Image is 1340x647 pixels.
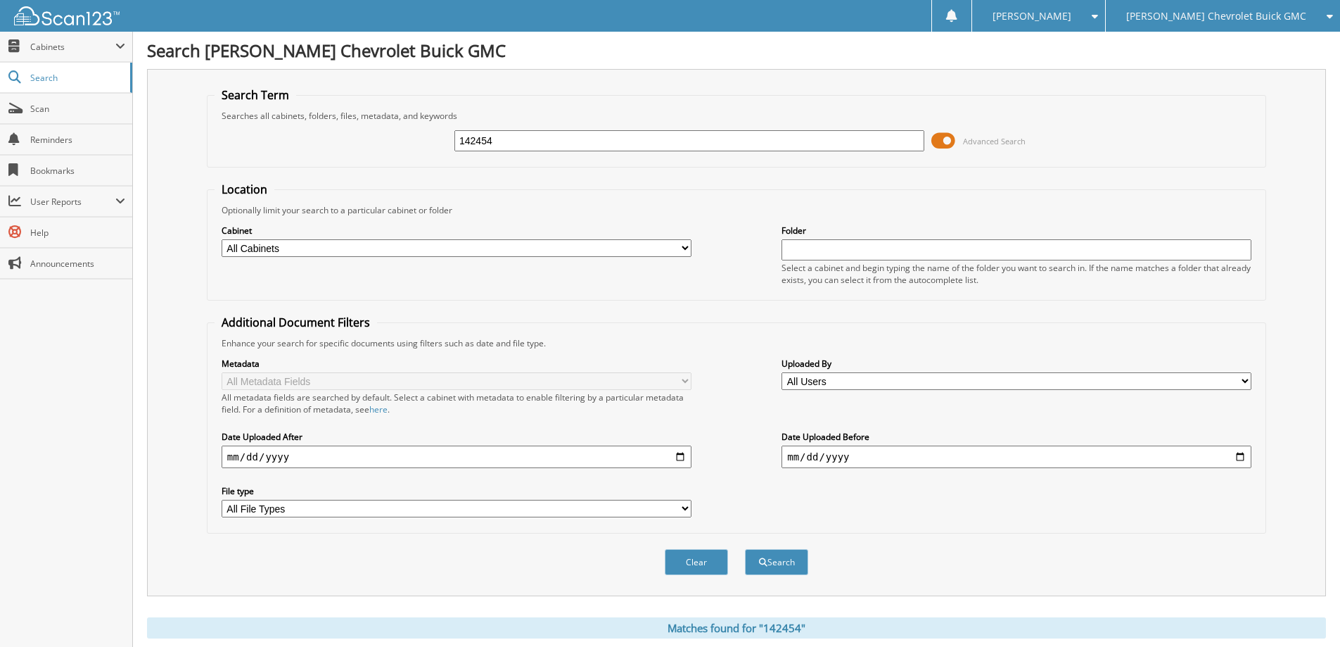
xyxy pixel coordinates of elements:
[993,12,1071,20] span: [PERSON_NAME]
[1126,12,1306,20] span: [PERSON_NAME] Chevrolet Buick GMC
[781,225,1251,237] label: Folder
[222,358,691,370] label: Metadata
[215,315,377,330] legend: Additional Document Filters
[222,446,691,468] input: start
[30,258,125,270] span: Announcements
[781,446,1251,468] input: end
[215,204,1258,216] div: Optionally limit your search to a particular cabinet or folder
[222,391,691,415] div: All metadata fields are searched by default. Select a cabinet with metadata to enable filtering b...
[147,617,1326,639] div: Matches found for "142454"
[215,182,274,197] legend: Location
[30,196,115,208] span: User Reports
[30,165,125,177] span: Bookmarks
[222,485,691,497] label: File type
[215,87,296,103] legend: Search Term
[369,403,388,415] a: here
[781,358,1251,370] label: Uploaded By
[781,431,1251,443] label: Date Uploaded Before
[30,41,115,53] span: Cabinets
[30,103,125,115] span: Scan
[222,431,691,443] label: Date Uploaded After
[30,134,125,146] span: Reminders
[147,39,1326,62] h1: Search [PERSON_NAME] Chevrolet Buick GMC
[215,110,1258,122] div: Searches all cabinets, folders, files, metadata, and keywords
[781,262,1251,286] div: Select a cabinet and begin typing the name of the folder you want to search in. If the name match...
[745,549,808,575] button: Search
[222,225,691,237] label: Cabinet
[665,549,728,575] button: Clear
[30,227,125,239] span: Help
[215,337,1258,349] div: Enhance your search for specific documents using filters such as date and file type.
[963,136,1026,146] span: Advanced Search
[30,72,123,84] span: Search
[14,6,120,25] img: scan123-logo-white.svg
